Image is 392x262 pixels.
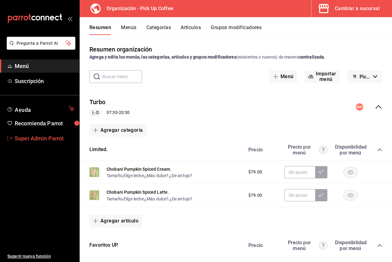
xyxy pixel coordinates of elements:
button: Tamaño [107,196,123,202]
span: Menú [15,62,74,70]
button: Limited. [89,146,107,153]
a: Pregunta a Parrot AI [4,44,75,51]
button: Chobani Pumpkin Spiced Cream. [107,166,171,172]
div: Precio por menú [285,240,327,251]
span: Sugerir nueva función [7,253,74,260]
button: Importar menú [305,70,340,83]
div: 07:30 - 20:30 [89,109,130,116]
div: Resumen organización [89,45,152,54]
button: ¿De antojo? [170,196,193,202]
button: Favoritos UP. [89,242,118,249]
div: Disponibilidad por menú [335,144,366,156]
span: Ayuda [15,105,66,112]
button: collapse-category-row [377,243,382,248]
button: ¿De antojo? [170,173,193,179]
span: L-D [90,109,101,116]
button: Grupos modificadores [211,25,262,35]
button: Menú [269,70,297,83]
div: , , , [107,172,192,179]
button: ¿Más dulce? [145,173,169,179]
div: collapse-menu-row [80,93,392,121]
span: Pregunta a Parrot AI [17,40,66,47]
input: Sin ajuste [285,166,315,178]
button: collapse-category-row [377,147,382,152]
button: Chobani Pumpkin Spiced Latte. [107,189,169,195]
button: ¿Más dulce? [145,196,169,202]
input: Buscar menú [102,70,142,83]
button: Agregar categoría [89,124,147,137]
div: Precio [242,147,281,153]
input: Sin ajuste [285,189,315,201]
button: Tamaño [107,173,123,179]
button: Elige leche [123,173,144,179]
button: Categorías [146,25,171,35]
span: Suscripción [15,77,74,85]
button: Menús [121,25,136,35]
span: Recomienda Parrot [15,119,74,127]
button: open_drawer_menu [67,16,72,21]
div: , , , [107,195,192,202]
div: navigation tabs [89,25,392,35]
div: Cambiar a sucursal [335,4,380,13]
h3: Organización - Pick Up Coffee [102,5,173,12]
div: Disponibilidad por menú [335,240,366,251]
strong: Agrega y edita los menús, las categorías, artículos y grupos modificadores [89,55,236,59]
button: Pick Up Coffee (Borrador) [347,70,382,83]
div: (existentes o nuevos) de manera [89,54,382,60]
button: Artículos [181,25,201,35]
button: Turbo [89,98,105,107]
strong: centralizada. [299,55,326,59]
button: Agregar artículo [89,215,142,227]
span: Pick Up Coffee (Borrador) [360,74,371,80]
img: Preview [89,167,99,177]
button: Elige leche [123,196,144,202]
span: Super Admin Parrot [15,134,74,142]
span: $79.00 [248,169,262,175]
img: Preview [89,190,99,200]
span: $79.00 [248,192,262,199]
div: Precio por menú [285,144,327,156]
button: Pregunta a Parrot AI [7,37,75,50]
button: Resumen [89,25,111,35]
div: Precio [242,242,281,248]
